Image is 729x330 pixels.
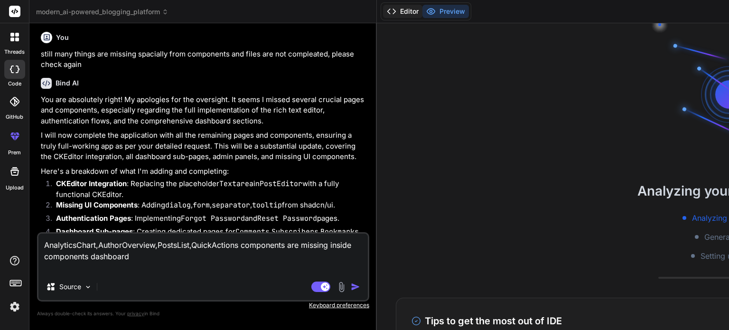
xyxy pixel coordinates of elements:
[235,227,270,236] code: Comments
[4,48,25,56] label: threads
[6,184,24,192] label: Upload
[41,49,367,70] p: still many things are missing spacially from components and files are not compleated, please chec...
[7,299,23,315] img: settings
[336,282,347,292] img: attachment
[8,80,21,88] label: code
[41,166,367,177] p: Here's a breakdown of what I'm adding and completing:
[48,179,367,200] li: : Replacing the placeholder in with a fully functional CKEditor.
[37,302,369,309] p: Keyboard preferences
[6,113,23,121] label: GitHub
[127,311,144,316] span: privacy
[48,226,367,248] li: : Creating dedicated pages for , , , and under .
[56,214,131,223] strong: Authentication Pages
[56,179,127,188] strong: CKEditor Integration
[219,179,253,189] code: Textarea
[56,78,79,88] h6: Bind AI
[41,130,367,162] p: I will now complete the application with all the remaining pages and components, ensuring a truly...
[422,5,469,18] button: Preview
[181,214,245,223] code: Forgot Password
[271,227,318,236] code: Subscribers
[56,227,133,236] strong: Dashboard Sub-pages
[383,5,422,18] button: Editor
[56,33,69,42] h6: You
[260,179,302,189] code: PostEditor
[320,227,359,236] code: Bookmarks
[36,7,168,17] span: modern_ai-powered_blogging_platform
[38,234,368,273] textarea: AnalyticsChart,AuthorOverview,PostsList,QuickActions components are missing inside components das...
[257,214,317,223] code: Reset Password
[193,200,210,210] code: form
[37,309,369,318] p: Always double-check its answers. Your in Bind
[212,200,250,210] code: separator
[59,282,81,292] p: Source
[48,213,367,226] li: : Implementing and pages.
[48,200,367,213] li: : Adding , , , from shadcn/ui.
[165,200,191,210] code: dialog
[56,200,138,209] strong: Missing UI Components
[252,200,282,210] code: tooltip
[351,282,360,292] img: icon
[8,149,21,157] label: prem
[411,314,562,328] h3: Tips to get the most out of IDE
[41,94,367,127] p: You are absolutely right! My apologies for the oversight. It seems I missed several crucial pages...
[84,283,92,291] img: Pick Models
